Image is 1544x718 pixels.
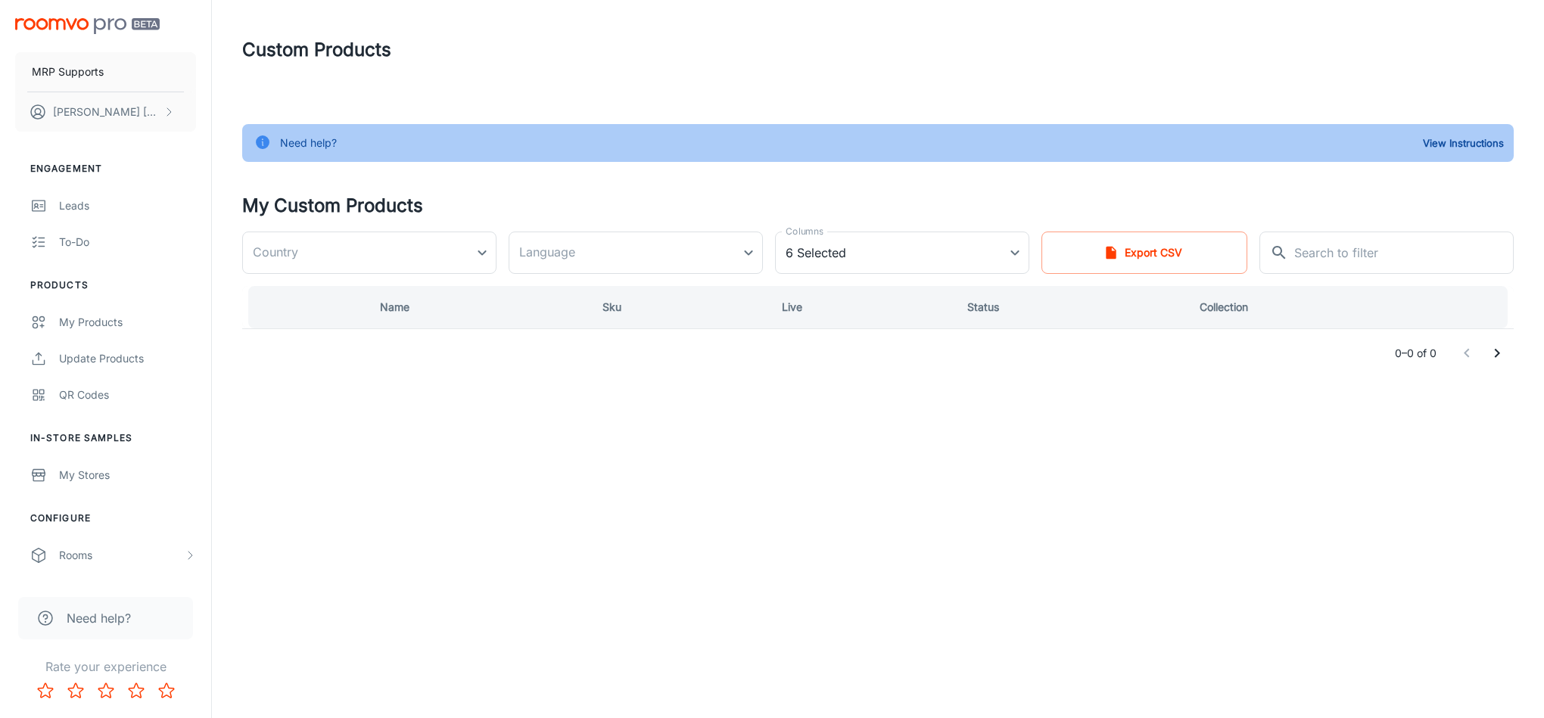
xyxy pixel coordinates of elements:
[786,225,823,238] label: Columns
[280,129,337,157] div: Need help?
[770,286,955,328] th: Live
[15,52,196,92] button: MRP Supports
[242,36,391,64] h1: Custom Products
[15,92,196,132] button: [PERSON_NAME] [PERSON_NAME]
[775,232,1029,274] div: 6 Selected
[32,64,104,80] p: MRP Supports
[1419,132,1508,154] button: View Instructions
[59,197,196,214] div: Leads
[1294,232,1514,274] input: Search to filter
[1041,232,1247,274] button: Export CSV
[15,18,160,34] img: Roomvo PRO Beta
[1188,286,1514,328] th: Collection
[53,104,160,120] p: [PERSON_NAME] [PERSON_NAME]
[368,286,591,328] th: Name
[1395,345,1437,362] p: 0–0 of 0
[59,350,196,367] div: Update Products
[59,234,196,250] div: To-do
[59,387,196,403] div: QR Codes
[242,192,1514,219] h4: My Custom Products
[955,286,1188,328] th: Status
[1482,338,1512,368] button: Go to next page
[590,286,769,328] th: Sku
[59,314,196,331] div: My Products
